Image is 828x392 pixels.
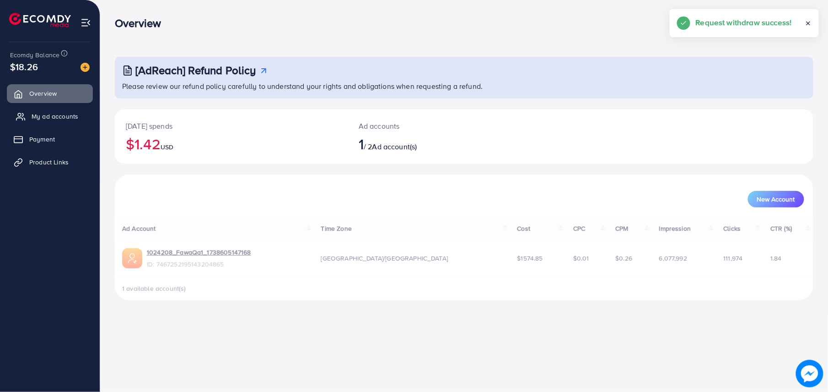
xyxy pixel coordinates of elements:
[7,107,93,125] a: My ad accounts
[32,112,78,121] span: My ad accounts
[115,16,168,30] h3: Overview
[81,63,90,72] img: image
[161,142,173,152] span: USD
[81,17,91,28] img: menu
[796,360,823,387] img: image
[757,196,795,202] span: New Account
[7,84,93,103] a: Overview
[11,51,37,82] span: $18.26
[135,64,256,77] h3: [AdReach] Refund Policy
[122,81,808,92] p: Please review our refund policy carefully to understand your rights and obligations when requesti...
[748,191,804,207] button: New Account
[359,135,511,152] h2: / 2
[29,158,69,167] span: Product Links
[7,130,93,148] a: Payment
[696,16,792,28] h5: Request withdraw success!
[10,50,59,60] span: Ecomdy Balance
[372,142,417,152] span: Ad account(s)
[7,153,93,171] a: Product Links
[9,13,71,27] img: logo
[359,120,511,131] p: Ad accounts
[29,89,57,98] span: Overview
[126,120,337,131] p: [DATE] spends
[126,135,337,152] h2: $1.42
[29,135,55,144] span: Payment
[359,133,364,154] span: 1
